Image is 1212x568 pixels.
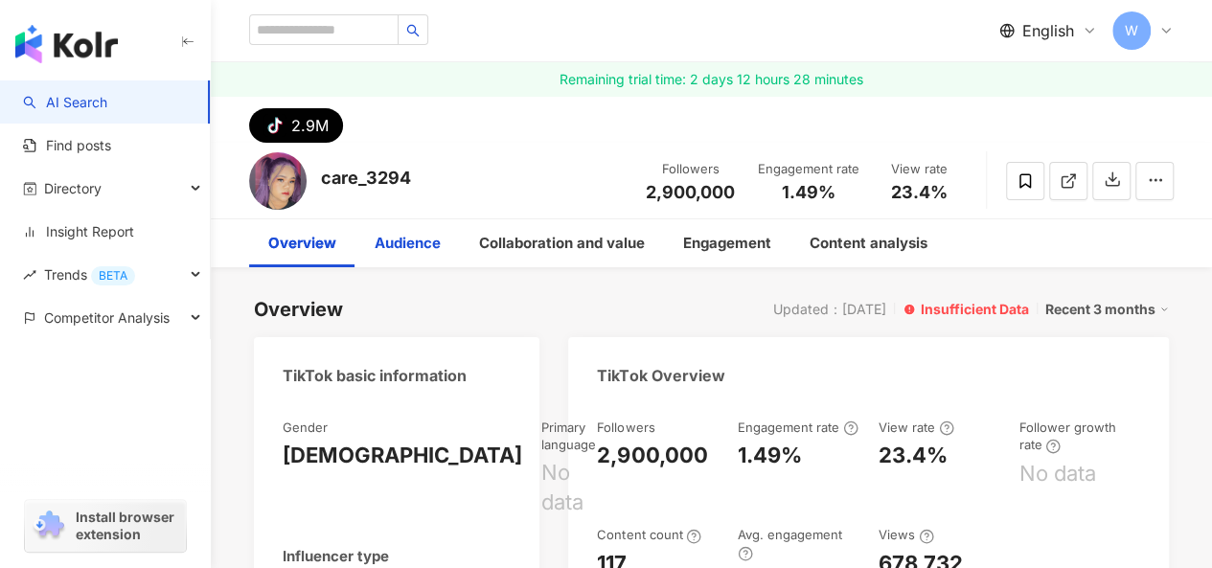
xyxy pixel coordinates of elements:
div: Audience [375,232,441,255]
span: English [1022,20,1074,41]
div: Followers [597,419,654,436]
img: logo [15,25,118,63]
div: Collaboration and value [479,232,645,255]
div: Primary language [541,419,596,453]
span: 23.4% [891,183,948,202]
span: Competitor Analysis [44,296,170,339]
a: chrome extensionInstall browser extension [25,500,186,552]
div: TikTok basic information [283,365,467,386]
div: Follower growth rate [1018,419,1140,454]
span: W [1125,20,1138,41]
button: 2.9M [249,108,343,143]
a: searchAI Search [23,93,107,112]
span: Install browser extension [76,509,180,543]
a: Insight Report [23,222,134,241]
div: Recent 3 months [1045,297,1169,322]
div: Updated：[DATE] [773,302,886,317]
div: Influencer type [283,546,389,566]
div: View rate [882,160,955,179]
div: Gender [283,419,328,436]
div: Views [879,526,934,543]
div: Insufficient Data [921,300,1029,319]
img: chrome extension [31,511,67,541]
div: Content analysis [810,232,927,255]
span: 2,900,000 [646,182,735,202]
a: Remaining trial time: 2 days 12 hours 28 minutes [211,62,1212,97]
div: 2.9M [291,112,329,139]
div: 1.49% [738,441,802,470]
span: rise [23,268,36,282]
div: BETA [91,266,135,285]
span: search [406,24,420,37]
span: 1.49% [782,183,835,202]
div: Avg. engagement [738,526,859,561]
div: 23.4% [879,441,948,470]
span: Directory [44,167,102,210]
img: KOL Avatar [249,152,307,210]
div: care_3294 [321,166,411,190]
div: Overview [254,296,343,323]
span: Trends [44,253,135,296]
div: Engagement rate [738,419,858,436]
div: [DEMOGRAPHIC_DATA] [283,441,522,470]
div: Followers [646,160,735,179]
div: No data [1018,459,1095,488]
div: No data [541,458,596,517]
div: TikTok Overview [597,365,724,386]
div: Content count [597,526,701,543]
a: Find posts [23,136,111,155]
div: 2,900,000 [597,441,707,470]
div: Engagement rate [758,160,859,179]
div: Engagement [683,232,771,255]
div: Overview [268,232,336,255]
div: View rate [879,419,954,436]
